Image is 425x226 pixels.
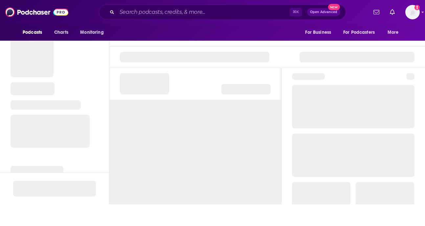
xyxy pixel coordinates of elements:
button: open menu [339,26,384,39]
button: open menu [18,26,51,39]
span: More [388,28,399,37]
img: User Profile [405,5,420,19]
span: For Business [305,28,331,37]
span: ⌘ K [290,8,302,16]
a: Charts [50,26,72,39]
span: Podcasts [23,28,42,37]
img: Podchaser - Follow, Share and Rate Podcasts [5,6,68,18]
span: Open Advanced [310,10,337,14]
span: For Podcasters [343,28,375,37]
span: Monitoring [80,28,103,37]
a: Show notifications dropdown [387,7,397,18]
span: Logged in as HSimon [405,5,420,19]
svg: Add a profile image [414,5,420,10]
button: Open AdvancedNew [307,8,340,16]
button: open menu [301,26,339,39]
button: Show profile menu [405,5,420,19]
input: Search podcasts, credits, & more... [117,7,290,17]
div: Search podcasts, credits, & more... [99,5,346,20]
span: New [328,4,340,10]
span: Charts [54,28,68,37]
a: Show notifications dropdown [371,7,382,18]
button: open menu [383,26,407,39]
button: open menu [76,26,112,39]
